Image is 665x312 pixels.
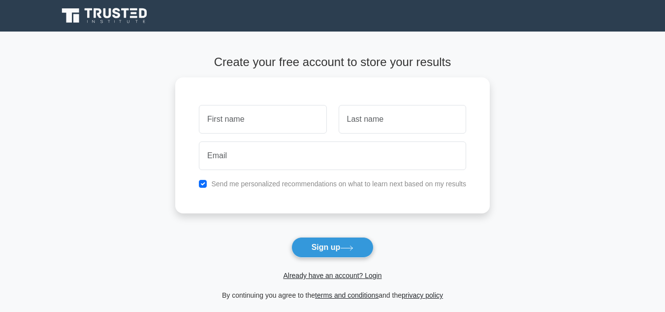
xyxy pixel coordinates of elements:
button: Sign up [291,237,374,258]
a: terms and conditions [315,291,379,299]
a: Already have an account? Login [283,272,381,279]
label: Send me personalized recommendations on what to learn next based on my results [211,180,466,188]
input: First name [199,105,326,134]
a: privacy policy [402,291,443,299]
input: Last name [339,105,466,134]
div: By continuing you agree to the and the [169,289,496,301]
h4: Create your free account to store your results [175,55,490,69]
input: Email [199,141,466,170]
